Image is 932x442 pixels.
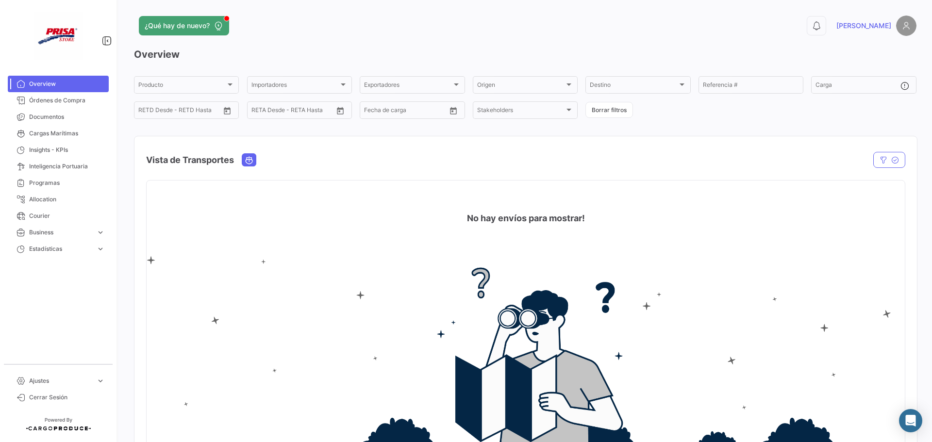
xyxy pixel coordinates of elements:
h3: Overview [134,48,916,61]
span: Producto [138,83,226,90]
span: Cerrar Sesión [29,393,105,402]
span: Ajustes [29,377,92,385]
button: ¿Qué hay de nuevo? [139,16,229,35]
img: prisa-logo.png [34,12,83,60]
input: Desde [364,108,382,115]
a: Allocation [8,191,109,208]
span: Documentos [29,113,105,121]
span: Importadores [251,83,339,90]
span: Allocation [29,195,105,204]
div: Abrir Intercom Messenger [899,409,922,432]
a: Cargas Marítimas [8,125,109,142]
button: Ocean [242,154,256,166]
a: Órdenes de Compra [8,92,109,109]
span: Cargas Marítimas [29,129,105,138]
h4: Vista de Transportes [146,153,234,167]
span: Business [29,228,92,237]
button: Open calendar [446,103,461,118]
input: Hasta [163,108,201,115]
span: expand_more [96,228,105,237]
input: Desde [138,108,156,115]
input: Hasta [388,108,427,115]
a: Insights - KPIs [8,142,109,158]
a: Inteligencia Portuaria [8,158,109,175]
span: [PERSON_NAME] [836,21,891,31]
button: Open calendar [333,103,348,118]
img: placeholder-user.png [896,16,916,36]
h4: No hay envíos para mostrar! [467,212,585,225]
span: Programas [29,179,105,187]
a: Programas [8,175,109,191]
button: Open calendar [220,103,234,118]
span: Destino [590,83,677,90]
span: Origen [477,83,565,90]
a: Courier [8,208,109,224]
span: Exportadores [364,83,451,90]
span: expand_more [96,245,105,253]
a: Documentos [8,109,109,125]
span: ¿Qué hay de nuevo? [145,21,210,31]
span: Insights - KPIs [29,146,105,154]
input: Hasta [276,108,315,115]
input: Desde [251,108,269,115]
span: Overview [29,80,105,88]
span: Órdenes de Compra [29,96,105,105]
span: Courier [29,212,105,220]
span: Estadísticas [29,245,92,253]
a: Overview [8,76,109,92]
button: Borrar filtros [585,102,633,118]
span: Inteligencia Portuaria [29,162,105,171]
span: Stakeholders [477,108,565,115]
span: expand_more [96,377,105,385]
